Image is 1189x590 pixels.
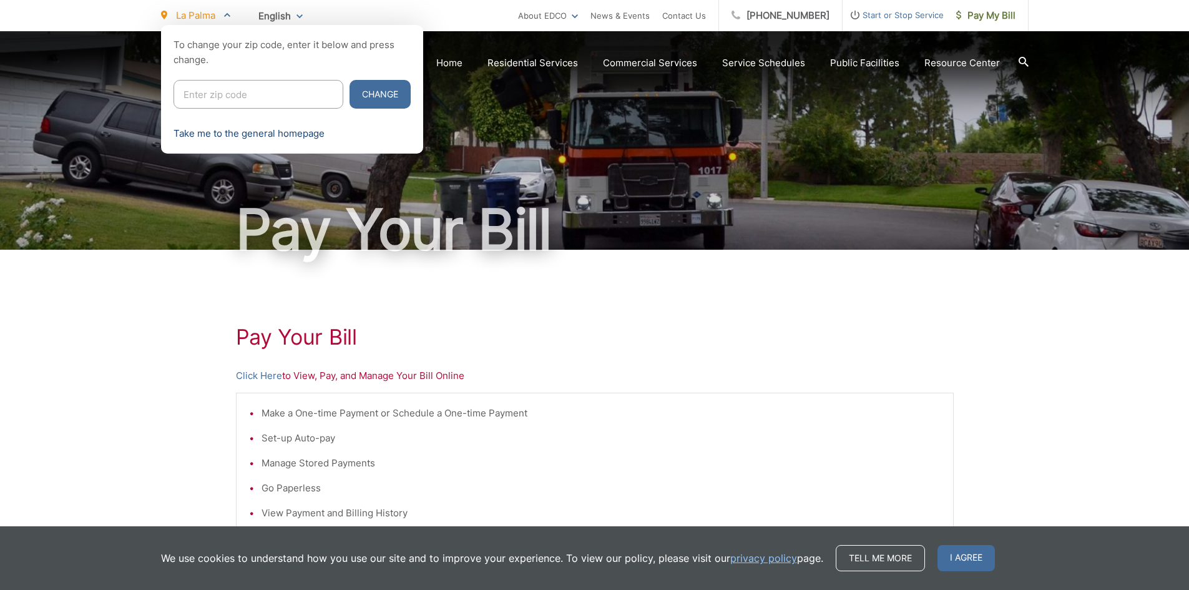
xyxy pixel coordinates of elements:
p: To change your zip code, enter it below and press change. [174,37,411,67]
a: About EDCO [518,8,578,23]
a: Take me to the general homepage [174,126,325,141]
span: I agree [937,545,995,571]
span: English [249,5,312,27]
a: News & Events [590,8,650,23]
a: Tell me more [836,545,925,571]
a: Contact Us [662,8,706,23]
a: privacy policy [730,551,797,566]
input: Enter zip code [174,80,343,109]
span: Pay My Bill [956,8,1015,23]
span: La Palma [176,9,215,21]
p: We use cookies to understand how you use our site and to improve your experience. To view our pol... [161,551,823,566]
button: Change [350,80,411,109]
